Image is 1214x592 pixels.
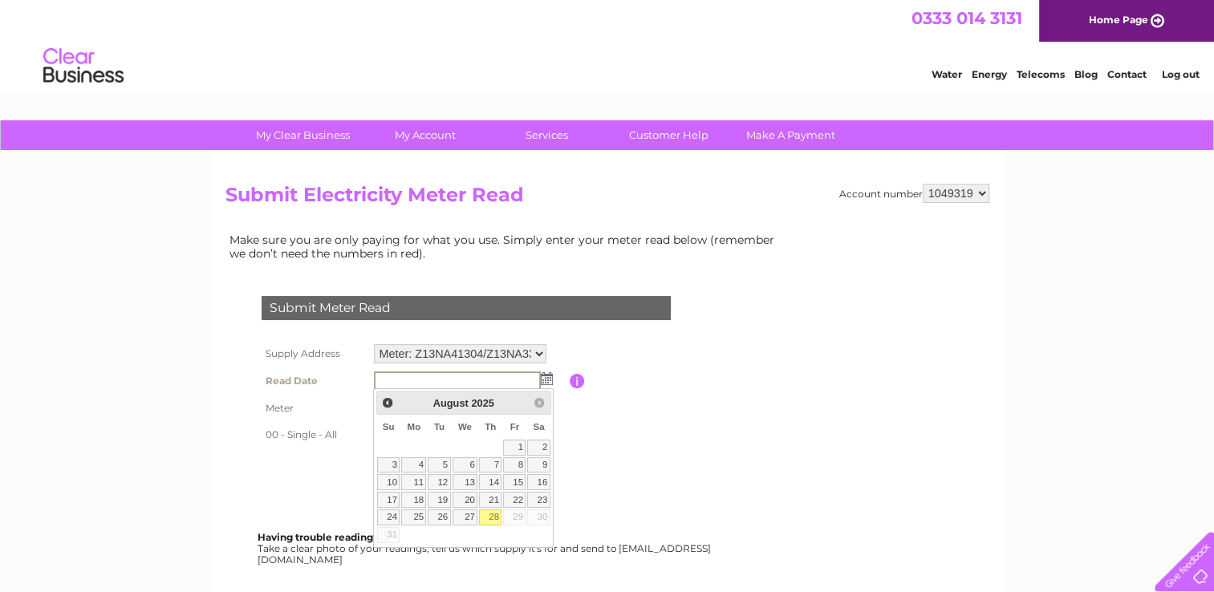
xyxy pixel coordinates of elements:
[503,457,526,473] a: 8
[258,395,370,422] th: Meter
[377,509,400,525] a: 24
[434,422,445,432] span: Tuesday
[401,457,426,473] a: 4
[433,397,469,409] span: August
[428,492,450,508] a: 19
[458,422,472,432] span: Wednesday
[479,474,501,490] a: 14
[503,474,526,490] a: 15
[225,184,989,214] h2: Submit Electricity Meter Read
[225,229,787,263] td: Make sure you are only paying for what you use. Simply enter your meter read below (remember we d...
[258,367,370,395] th: Read Date
[359,120,491,150] a: My Account
[258,340,370,367] th: Supply Address
[377,492,400,508] a: 17
[258,532,713,565] div: Take a clear photo of your readings, tell us which supply it's for and send to [EMAIL_ADDRESS][DO...
[237,120,369,150] a: My Clear Business
[258,531,437,543] b: Having trouble reading your meter?
[383,422,395,432] span: Sunday
[401,474,426,490] a: 11
[1107,68,1147,80] a: Contact
[510,422,520,432] span: Friday
[527,457,550,473] a: 9
[379,393,397,412] a: Prev
[839,184,989,203] div: Account number
[603,120,735,150] a: Customer Help
[527,492,550,508] a: 23
[1161,68,1199,80] a: Log out
[533,422,544,432] span: Saturday
[428,457,450,473] a: 5
[912,8,1022,28] a: 0333 014 3131
[481,120,613,150] a: Services
[527,440,550,456] a: 2
[381,396,394,409] span: Prev
[453,492,478,508] a: 20
[1074,68,1098,80] a: Blog
[479,509,501,525] a: 28
[262,296,671,320] div: Submit Meter Read
[453,509,478,525] a: 27
[479,492,501,508] a: 21
[401,509,426,525] a: 25
[43,42,124,91] img: logo.png
[428,509,450,525] a: 26
[229,9,987,78] div: Clear Business is a trading name of Verastar Limited (registered in [GEOGRAPHIC_DATA] No. 3667643...
[377,474,400,490] a: 10
[479,457,501,473] a: 7
[408,422,421,432] span: Monday
[503,440,526,456] a: 1
[503,492,526,508] a: 22
[1017,68,1065,80] a: Telecoms
[258,422,370,448] th: 00 - Single - All
[370,448,570,478] td: Are you sure the read you have entered is correct?
[453,457,478,473] a: 6
[471,397,493,409] span: 2025
[725,120,857,150] a: Make A Payment
[527,474,550,490] a: 16
[972,68,1007,80] a: Energy
[570,374,585,388] input: Information
[453,474,478,490] a: 13
[485,422,496,432] span: Thursday
[932,68,962,80] a: Water
[428,474,450,490] a: 12
[541,372,553,385] img: ...
[401,492,426,508] a: 18
[377,457,400,473] a: 3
